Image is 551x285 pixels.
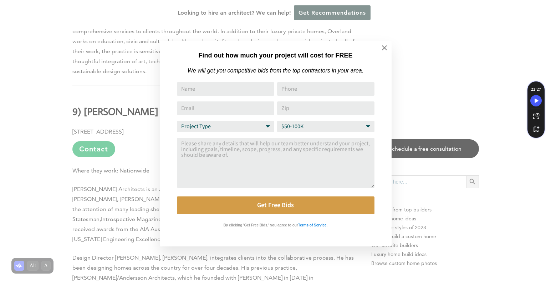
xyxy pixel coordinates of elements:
strong: . [327,223,328,227]
input: Phone [277,82,374,96]
strong: By clicking 'Get Free Bids,' you agree to our [224,223,298,227]
strong: Find out how much your project will cost for FREE [198,52,352,59]
input: Zip [277,101,374,115]
em: We will get you competitive bids from the top contractors in your area. [188,67,363,74]
select: Budget Range [277,121,374,132]
strong: Terms of Service [298,223,327,227]
button: Get Free Bids [177,196,374,214]
a: Terms of Service [298,221,327,227]
button: Close [372,35,397,60]
iframe: Drift Widget Chat Controller [414,234,542,276]
select: Project Type [177,121,274,132]
input: Email Address [177,101,274,115]
input: Name [177,82,274,96]
textarea: Comment or Message [177,138,374,188]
